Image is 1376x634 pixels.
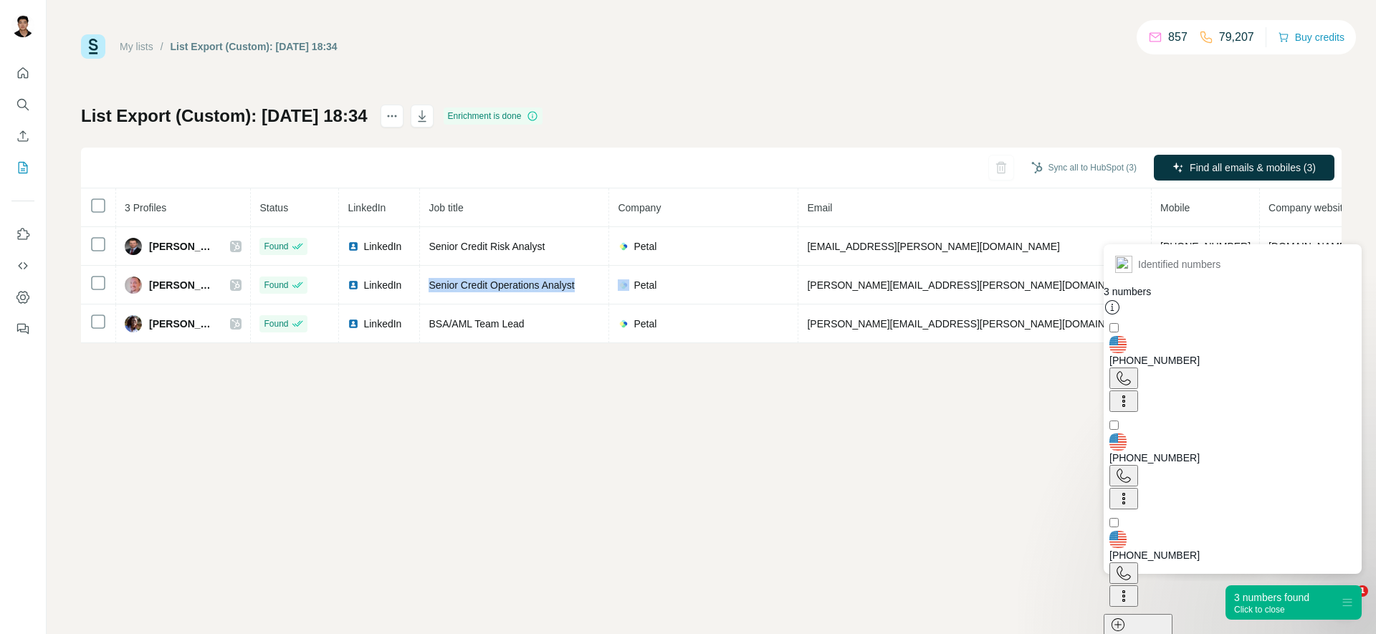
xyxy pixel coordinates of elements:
[1021,157,1147,178] button: Sync all to HubSpot (3)
[634,239,656,254] span: Petal
[11,92,34,117] button: Search
[149,317,216,331] span: [PERSON_NAME]
[1160,241,1251,252] span: [PHONE_NUMBER]
[634,317,656,331] span: Petal
[81,34,105,59] img: Surfe Logo
[149,278,216,292] span: [PERSON_NAME]
[264,279,288,292] span: Found
[429,279,574,291] span: Senior Credit Operations Analyst
[81,105,368,128] h1: List Export (Custom): [DATE] 18:34
[618,241,629,252] img: company-logo
[363,278,401,292] span: LinkedIn
[348,279,359,291] img: LinkedIn logo
[11,123,34,149] button: Enrich CSV
[618,202,661,213] span: Company
[125,315,142,332] img: Avatar
[1190,160,1316,175] span: Find all emails & mobiles (3)
[11,14,34,37] img: Avatar
[618,279,629,291] img: company-logo
[348,202,386,213] span: LinkedIn
[1268,241,1349,252] span: [DOMAIN_NAME]
[11,316,34,342] button: Feedback
[348,318,359,330] img: LinkedIn logo
[807,202,832,213] span: Email
[1089,438,1376,581] iframe: Intercom notifications message
[1160,202,1190,213] span: Mobile
[363,239,401,254] span: LinkedIn
[11,60,34,86] button: Quick start
[259,202,288,213] span: Status
[381,105,403,128] button: actions
[429,202,463,213] span: Job title
[429,241,545,252] span: Senior Credit Risk Analyst
[11,284,34,310] button: Dashboard
[1357,585,1368,597] span: 1
[444,107,543,125] div: Enrichment is done
[125,238,142,255] img: Avatar
[11,155,34,181] button: My lists
[807,318,1142,330] span: [PERSON_NAME][EMAIL_ADDRESS][PERSON_NAME][DOMAIN_NAME]
[11,221,34,247] button: Use Surfe on LinkedIn
[264,240,288,253] span: Found
[634,278,656,292] span: Petal
[807,241,1059,252] span: [EMAIL_ADDRESS][PERSON_NAME][DOMAIN_NAME]
[161,39,163,54] li: /
[348,241,359,252] img: LinkedIn logo
[120,41,153,52] a: My lists
[149,239,216,254] span: [PERSON_NAME]
[618,318,629,330] img: company-logo
[1268,202,1348,213] span: Company website
[125,277,142,294] img: Avatar
[807,279,1142,291] span: [PERSON_NAME][EMAIL_ADDRESS][PERSON_NAME][DOMAIN_NAME]
[125,202,166,213] span: 3 Profiles
[429,318,524,330] span: BSA/AML Team Lead
[171,39,338,54] div: List Export (Custom): [DATE] 18:34
[264,317,288,330] span: Found
[11,253,34,279] button: Use Surfe API
[1154,155,1334,181] button: Find all emails & mobiles (3)
[363,317,401,331] span: LinkedIn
